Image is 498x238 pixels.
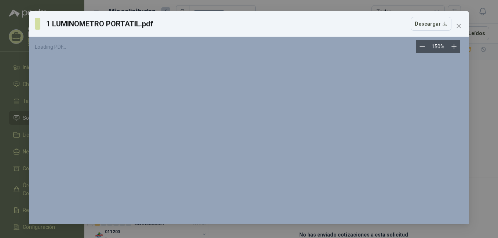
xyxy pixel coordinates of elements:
[35,43,463,51] div: Loading PDF…
[411,17,451,31] button: Descargar
[447,40,460,53] button: Zoom in
[416,40,429,53] button: Zoom out
[432,42,444,51] div: 150 %
[46,18,154,29] h3: 1 LUMINOMETRO PORTATIL.pdf
[453,20,465,32] button: Close
[456,23,462,29] span: close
